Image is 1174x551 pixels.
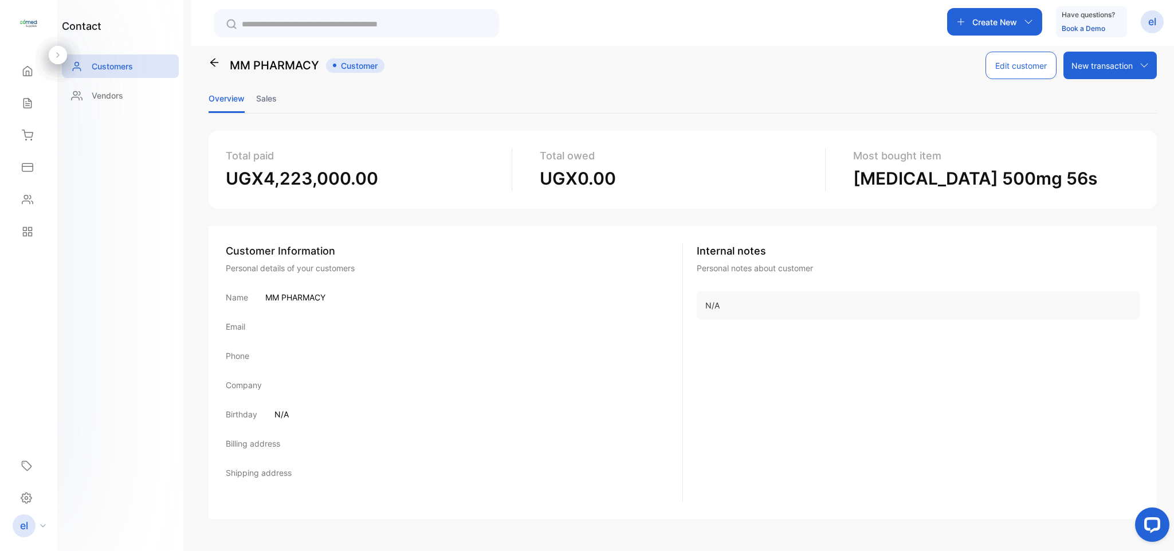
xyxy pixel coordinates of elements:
[540,168,616,189] span: UGX0.00
[226,321,245,333] p: Email
[226,243,682,259] div: Customer Information
[226,379,262,391] p: Company
[62,54,179,78] a: Customers
[209,84,245,113] li: Overview
[853,148,1130,163] p: Most bought item
[1141,8,1164,36] button: el
[274,408,289,420] p: N/A
[20,15,37,32] img: logo
[1126,503,1174,551] iframe: LiveChat chat widget
[697,262,1140,274] p: Personal notes about customer
[226,291,248,303] p: Name
[697,243,1140,259] p: Internal notes
[1071,60,1133,72] p: New transaction
[226,168,378,189] span: UGX4,223,000.00
[230,57,319,74] p: MM PHARMACY
[226,437,280,450] p: Billing address
[256,84,277,113] li: Sales
[985,52,1057,79] button: Edit customer
[1148,14,1156,29] p: el
[20,518,28,533] p: el
[62,84,179,107] a: Vendors
[540,148,816,163] p: Total owed
[226,350,249,362] p: Phone
[853,166,1130,192] p: [MEDICAL_DATA] 500mg 56s
[62,18,101,34] h1: contact
[226,467,292,479] p: Shipping address
[326,58,384,73] span: Customer
[1062,9,1115,21] p: Have questions?
[705,300,1132,311] p: N/A
[226,148,502,163] p: Total paid
[947,8,1042,36] button: Create New
[265,291,325,303] p: MM PHARMACY
[1062,24,1105,33] a: Book a Demo
[92,60,133,72] p: Customers
[972,16,1017,28] p: Create New
[226,408,257,420] p: Birthday
[226,262,682,274] div: Personal details of your customers
[92,89,123,101] p: Vendors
